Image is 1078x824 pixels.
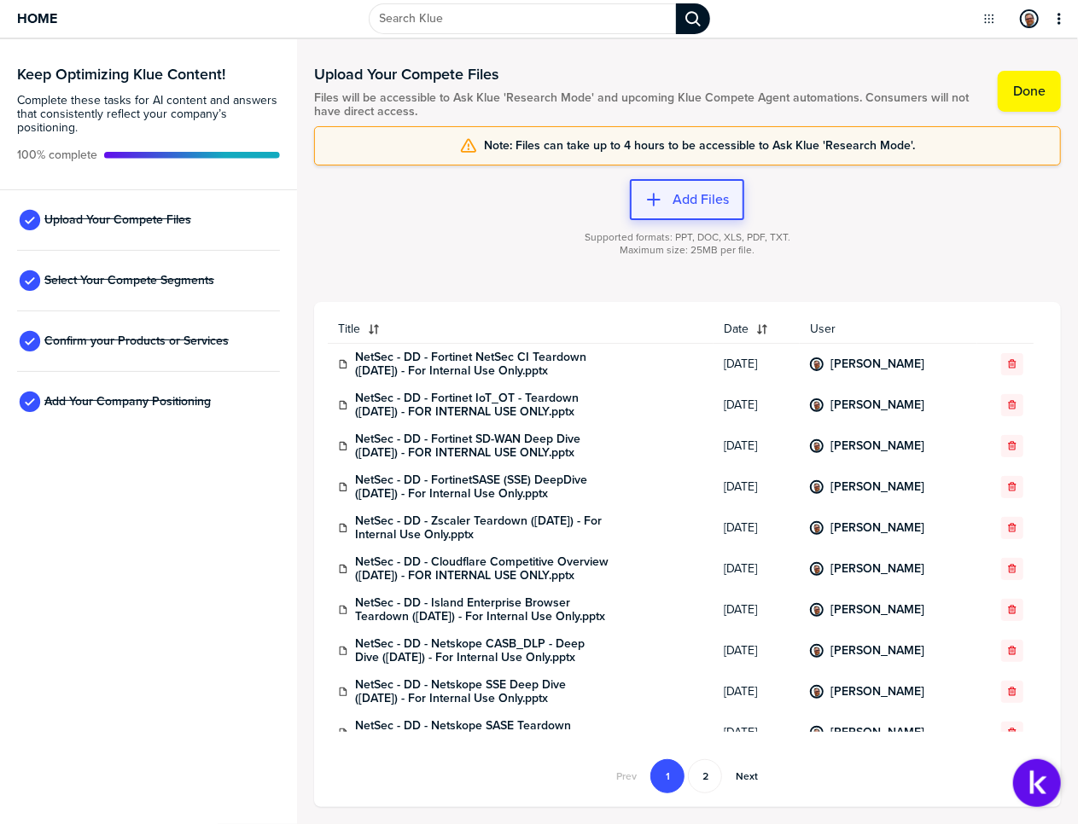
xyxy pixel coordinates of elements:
a: [PERSON_NAME] [830,644,924,658]
div: Dan Wohlgemuth [810,562,824,576]
div: Dan Wohlgemuth [810,480,824,494]
span: [DATE] [724,644,790,658]
a: Edit Profile [1018,8,1040,30]
img: 3f52aea00f59351d4b34b17d24a3c45a-sml.png [812,646,822,656]
button: Go to previous page [606,759,647,793]
div: Dan Wohlgemuth [810,644,824,658]
button: Title [328,316,714,343]
label: Add Files [673,191,729,208]
span: Complete these tasks for AI content and answers that consistently reflect your company’s position... [17,94,280,135]
button: Go to next page [725,759,768,793]
a: [PERSON_NAME] [830,726,924,740]
div: Dan Wohlgemuth [810,685,824,699]
span: Add Your Company Positioning [44,395,211,409]
a: NetSec - DD - Netskope SASE Teardown ([DATE]) - For Internal Use Only.pptx [355,719,611,746]
div: Dan Wohlgemuth [810,726,824,740]
span: [DATE] [724,398,790,412]
a: [PERSON_NAME] [830,439,924,453]
nav: Pagination Navigation [604,759,770,793]
img: 3f52aea00f59351d4b34b17d24a3c45a-sml.png [812,687,822,697]
span: [DATE] [724,521,790,535]
a: NetSec - DD - Netskope CASB_DLP - Deep Dive ([DATE]) - For Internal Use Only.pptx [355,637,611,664]
img: 3f52aea00f59351d4b34b17d24a3c45a-sml.png [1022,11,1037,26]
div: Dan Wohlgemuth [810,398,824,412]
a: [PERSON_NAME] [830,357,924,371]
span: Confirm your Products or Services [44,334,229,348]
span: Maximum size: 25MB per file. [620,244,755,257]
span: User [810,322,967,336]
a: [PERSON_NAME] [830,521,924,535]
span: Active [17,148,97,162]
span: Select Your Compete Segments [44,274,214,287]
img: 3f52aea00f59351d4b34b17d24a3c45a-sml.png [812,359,822,369]
span: Note: Files can take up to 4 hours to be accessible to Ask Klue 'Research Mode'. [484,139,915,153]
img: 3f52aea00f59351d4b34b17d24a3c45a-sml.png [812,605,822,615]
input: Search Klue [369,3,676,34]
a: NetSec - DD - FortinetSASE (SSE) DeepDive ([DATE]) - For Internal Use Only.pptx [355,473,611,501]
span: Date [724,322,749,336]
span: [DATE] [724,357,790,371]
a: NetSec - DD - Fortinet SD-WAN Deep Dive ([DATE]) - FOR INTERNAL USE ONLY.pptx [355,432,611,460]
span: [DATE] [724,562,790,576]
img: 3f52aea00f59351d4b34b17d24a3c45a-sml.png [812,564,822,574]
span: Title [338,322,360,336]
a: NetSec - DD - Cloudflare Competitive Overview ([DATE]) - FOR INTERNAL USE ONLY.pptx [355,555,611,583]
span: [DATE] [724,685,790,699]
img: 3f52aea00f59351d4b34b17d24a3c45a-sml.png [812,728,822,738]
div: Dan Wohlgemuth [810,521,824,535]
button: Done [998,71,1061,112]
a: [PERSON_NAME] [830,562,924,576]
div: Dan Wohlgemuth [810,439,824,453]
span: Upload Your Compete Files [44,213,191,227]
a: NetSec - DD - Fortinet IoT_OT - Teardown ([DATE]) - FOR INTERNAL USE ONLY.pptx [355,392,611,419]
a: NetSec - DD - Island Enterprise Browser Teardown ([DATE]) - For Internal Use Only.pptx [355,596,611,624]
a: [PERSON_NAME] [830,398,924,412]
label: Done [1013,83,1046,100]
span: [DATE] [724,726,790,740]
h1: Upload Your Compete Files [314,64,981,84]
span: Supported formats: PPT, DOC, XLS, PDF, TXT. [585,231,790,244]
a: NetSec - DD - Fortinet NetSec CI Teardown ([DATE]) - For Internal Use Only.pptx [355,351,611,378]
span: [DATE] [724,439,790,453]
img: 3f52aea00f59351d4b34b17d24a3c45a-sml.png [812,482,822,492]
div: Dan Wohlgemuth [810,357,824,371]
button: Go to page 2 [688,759,722,793]
img: 3f52aea00f59351d4b34b17d24a3c45a-sml.png [812,441,822,451]
h3: Keep Optimizing Klue Content! [17,67,280,82]
button: Open Support Center [1013,759,1061,807]
a: [PERSON_NAME] [830,480,924,494]
div: Dan Wohlgemuth [1020,9,1039,28]
img: 3f52aea00f59351d4b34b17d24a3c45a-sml.png [812,400,822,410]
a: [PERSON_NAME] [830,685,924,699]
button: Add Files [630,179,744,220]
span: Files will be accessible to Ask Klue 'Research Mode' and upcoming Klue Compete Agent automations.... [314,91,981,119]
span: [DATE] [724,603,790,617]
a: NetSec - DD - Netskope SSE Deep Dive ([DATE]) - For Internal Use Only.pptx [355,678,611,705]
span: [DATE] [724,480,790,494]
a: [PERSON_NAME] [830,603,924,617]
div: Dan Wohlgemuth [810,603,824,617]
button: Open Drop [981,10,998,27]
img: 3f52aea00f59351d4b34b17d24a3c45a-sml.png [812,523,822,533]
div: Search Klue [676,3,710,34]
button: Date [714,316,800,343]
a: NetSec - DD - Zscaler Teardown ([DATE]) - For Internal Use Only.pptx [355,514,611,542]
span: Home [17,11,57,26]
